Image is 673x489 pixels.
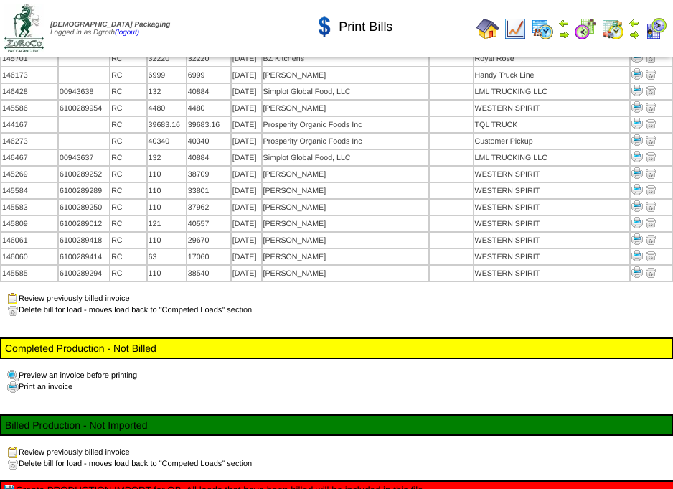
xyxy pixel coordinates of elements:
[263,84,429,99] td: Simplot Global Food, LLC
[474,216,629,231] td: WESTERN SPIRIT
[187,84,230,99] td: 40884
[1,67,57,83] td: 146173
[187,200,230,215] td: 37962
[110,150,146,165] td: RC
[263,249,429,264] td: [PERSON_NAME]
[187,101,230,116] td: 4480
[59,266,109,281] td: 6100289294
[263,266,429,281] td: [PERSON_NAME]
[558,17,570,29] img: arrowleft.gif
[645,266,656,278] img: delete.gif
[631,134,643,146] img: Print
[187,183,230,198] td: 33801
[148,67,186,83] td: 6999
[1,216,57,231] td: 145809
[187,266,230,281] td: 38540
[1,183,57,198] td: 145584
[148,233,186,248] td: 110
[631,266,643,278] img: Print
[631,85,643,96] img: Print
[110,84,146,99] td: RC
[59,233,109,248] td: 6100289418
[110,249,146,264] td: RC
[148,101,186,116] td: 4480
[187,117,230,132] td: 39683.16
[4,419,669,432] td: Billed Production - Not Imported
[474,84,629,99] td: LML TRUCKING LLC
[263,101,429,116] td: [PERSON_NAME]
[115,29,139,37] a: (logout)
[232,200,261,215] td: [DATE]
[474,200,629,215] td: WESTERN SPIRIT
[50,21,170,29] span: [DEMOGRAPHIC_DATA] Packaging
[1,266,57,281] td: 145585
[631,233,643,245] img: Print
[645,101,656,113] img: delete.gif
[110,117,146,132] td: RC
[59,249,109,264] td: 6100289414
[1,84,57,99] td: 146428
[232,84,261,99] td: [DATE]
[474,117,629,132] td: TQL TRUCK
[1,233,57,248] td: 146061
[59,216,109,231] td: 6100289012
[110,167,146,182] td: RC
[110,183,146,198] td: RC
[148,134,186,149] td: 40340
[574,17,597,40] img: calendarblend.gif
[148,249,186,264] td: 63
[7,370,19,381] img: preview.gif
[631,118,643,129] img: Print
[4,4,44,52] img: zoroco-logo-small.webp
[59,84,109,99] td: 00943638
[1,134,57,149] td: 146273
[110,266,146,281] td: RC
[263,216,429,231] td: [PERSON_NAME]
[474,249,629,264] td: WESTERN SPIRIT
[110,101,146,116] td: RC
[187,233,230,248] td: 29670
[110,200,146,215] td: RC
[645,167,656,179] img: delete.gif
[148,117,186,132] td: 39683.16
[50,21,170,37] span: Logged in as Dgroth
[59,101,109,116] td: 6100289954
[1,117,57,132] td: 144167
[474,266,629,281] td: WESTERN SPIRIT
[631,250,643,261] img: Print
[148,216,186,231] td: 121
[631,167,643,179] img: Print
[263,150,429,165] td: Simplot Global Food, LLC
[59,200,109,215] td: 6100289250
[187,150,230,165] td: 40884
[558,29,570,40] img: arrowright.gif
[148,84,186,99] td: 132
[263,117,429,132] td: Prosperity Organic Foods Inc
[644,17,667,40] img: calendarcustomer.gif
[263,200,429,215] td: [PERSON_NAME]
[474,101,629,116] td: WESTERN SPIRIT
[110,134,146,149] td: RC
[187,134,230,149] td: 40340
[474,150,629,165] td: LML TRUCKING LLC
[59,150,109,165] td: 00943637
[7,447,19,458] img: clipboard.gif
[232,117,261,132] td: [DATE]
[645,217,656,228] img: delete.gif
[645,151,656,162] img: delete.gif
[474,233,629,248] td: WESTERN SPIRIT
[148,183,186,198] td: 110
[232,167,261,182] td: [DATE]
[601,17,624,40] img: calendarinout.gif
[645,200,656,212] img: delete.gif
[1,249,57,264] td: 146060
[631,101,643,113] img: Print
[474,134,629,149] td: Customer Pickup
[4,342,669,355] td: Completed Production - Not Billed
[232,67,261,83] td: [DATE]
[187,67,230,83] td: 6999
[263,167,429,182] td: [PERSON_NAME]
[474,183,629,198] td: WESTERN SPIRIT
[645,250,656,261] img: delete.gif
[645,118,656,129] img: delete.gif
